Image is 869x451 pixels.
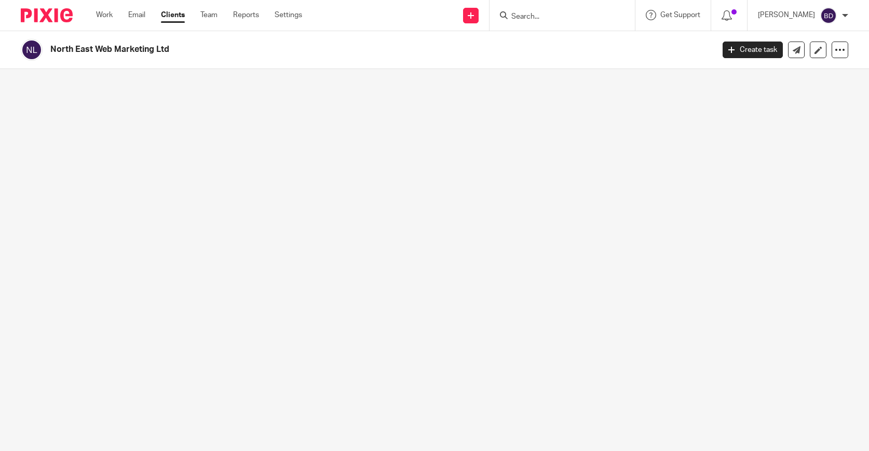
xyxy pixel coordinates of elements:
a: Settings [275,10,302,20]
a: Reports [233,10,259,20]
p: [PERSON_NAME] [758,10,815,20]
img: svg%3E [21,39,43,61]
a: Email [128,10,145,20]
a: Create task [723,42,783,58]
a: Clients [161,10,185,20]
h2: North East Web Marketing Ltd [50,44,576,55]
img: svg%3E [820,7,837,24]
img: Pixie [21,8,73,22]
input: Search [510,12,604,22]
span: Get Support [660,11,700,19]
a: Team [200,10,218,20]
a: Work [96,10,113,20]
